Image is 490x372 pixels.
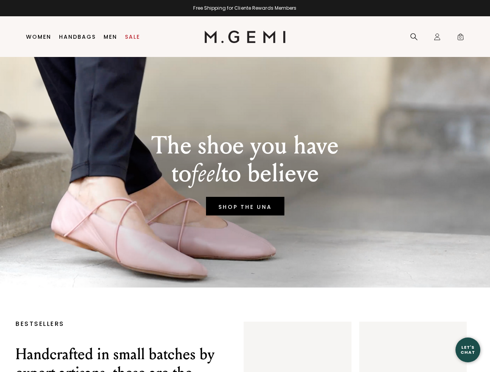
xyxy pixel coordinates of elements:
[455,345,480,355] div: Let's Chat
[16,322,220,326] p: BESTSELLERS
[26,34,51,40] a: Women
[151,132,339,160] p: The shoe you have
[104,34,117,40] a: Men
[191,158,221,188] em: feel
[151,160,339,188] p: to to believe
[457,34,464,42] span: 0
[204,31,286,43] img: M.Gemi
[206,197,284,215] a: SHOP THE UNA
[59,34,96,40] a: Handbags
[125,34,140,40] a: Sale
